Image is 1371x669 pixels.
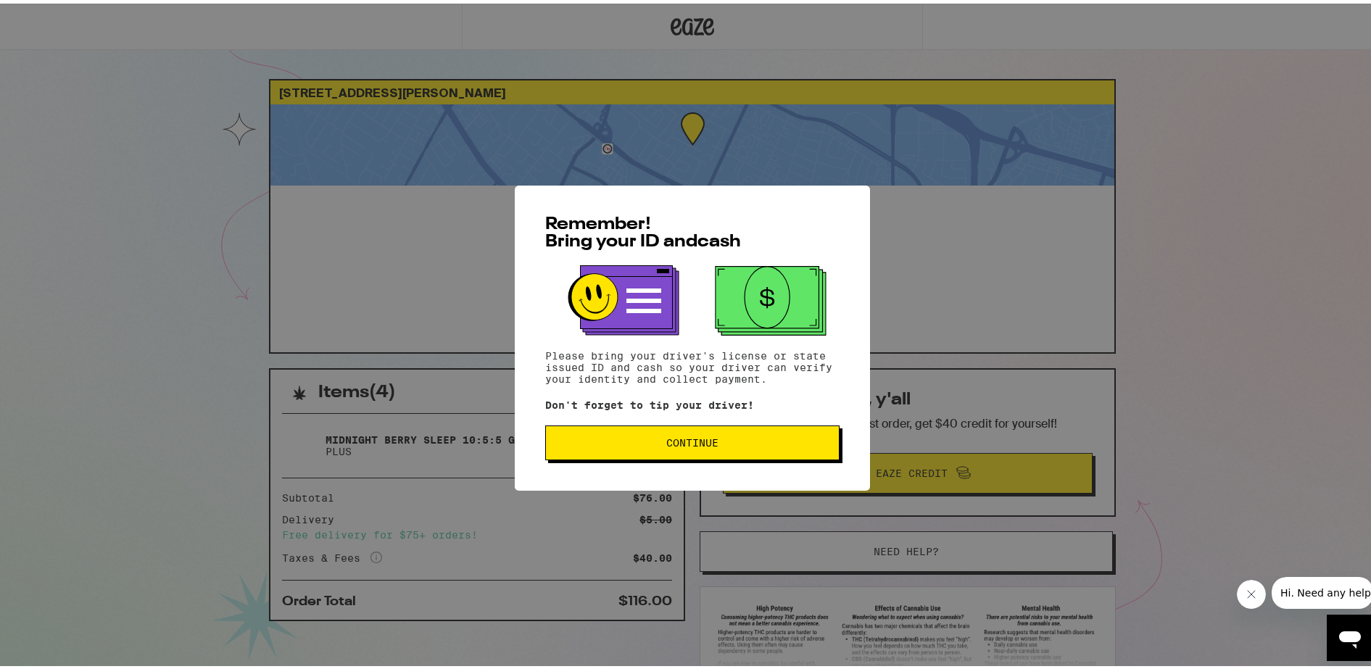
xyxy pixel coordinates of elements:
p: Please bring your driver's license or state issued ID and cash so your driver can verify your ide... [545,346,840,381]
span: Hi. Need any help? [9,10,104,22]
span: Remember! Bring your ID and cash [545,212,741,247]
span: Continue [666,434,718,444]
button: Continue [545,422,840,457]
iframe: Close message [1237,576,1266,605]
p: Don't forget to tip your driver! [545,396,840,407]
